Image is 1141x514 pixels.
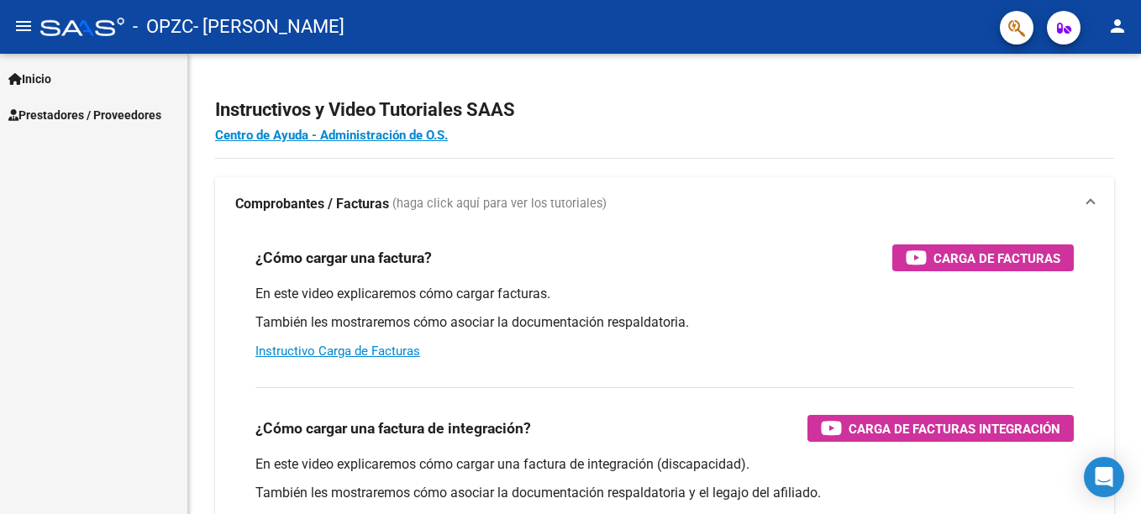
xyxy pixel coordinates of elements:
h3: ¿Cómo cargar una factura? [255,246,432,270]
mat-icon: menu [13,16,34,36]
mat-icon: person [1107,16,1128,36]
p: También les mostraremos cómo asociar la documentación respaldatoria y el legajo del afiliado. [255,484,1074,502]
span: - OPZC [133,8,193,45]
p: También les mostraremos cómo asociar la documentación respaldatoria. [255,313,1074,332]
span: Inicio [8,70,51,88]
button: Carga de Facturas Integración [807,415,1074,442]
mat-expansion-panel-header: Comprobantes / Facturas (haga click aquí para ver los tutoriales) [215,177,1114,231]
h3: ¿Cómo cargar una factura de integración? [255,417,531,440]
a: Instructivo Carga de Facturas [255,344,420,359]
span: Prestadores / Proveedores [8,106,161,124]
span: Carga de Facturas Integración [849,418,1060,439]
strong: Comprobantes / Facturas [235,195,389,213]
span: (haga click aquí para ver los tutoriales) [392,195,607,213]
h2: Instructivos y Video Tutoriales SAAS [215,94,1114,126]
div: Open Intercom Messenger [1084,457,1124,497]
p: En este video explicaremos cómo cargar facturas. [255,285,1074,303]
button: Carga de Facturas [892,244,1074,271]
span: - [PERSON_NAME] [193,8,344,45]
a: Centro de Ayuda - Administración de O.S. [215,128,448,143]
span: Carga de Facturas [933,248,1060,269]
p: En este video explicaremos cómo cargar una factura de integración (discapacidad). [255,455,1074,474]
